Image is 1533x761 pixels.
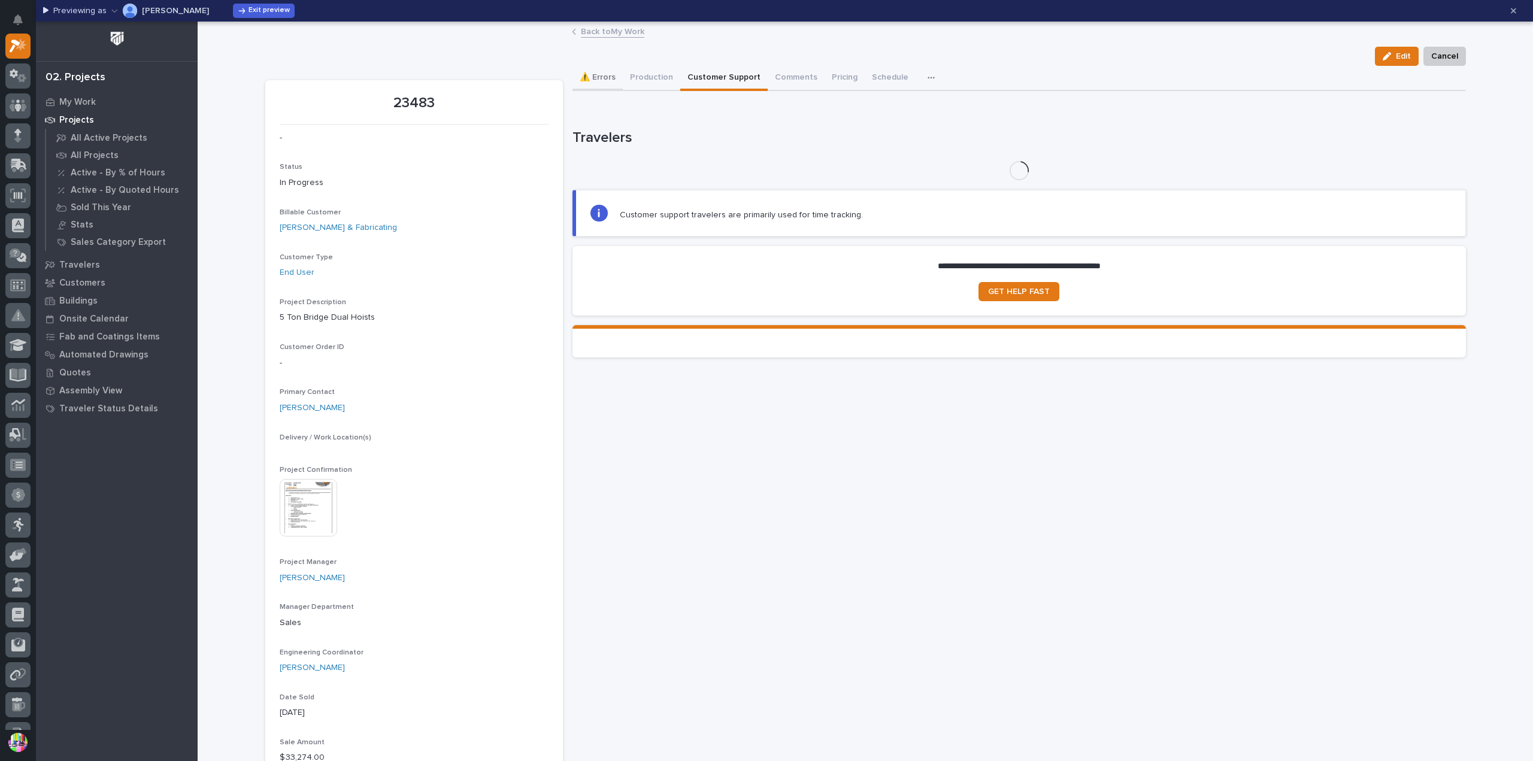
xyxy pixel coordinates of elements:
[768,66,825,91] button: Comments
[84,315,145,325] a: Powered byPylon
[54,197,165,207] div: We're available if you need us!
[36,310,198,328] a: Onsite Calendar
[280,707,549,719] p: [DATE]
[37,256,97,266] span: [PERSON_NAME]
[71,185,179,196] p: Active - By Quoted Hours
[233,4,295,18] button: Exit preview
[46,71,105,84] div: 02. Projects
[280,572,345,584] a: [PERSON_NAME]
[280,604,354,611] span: Manager Department
[280,344,344,351] span: Customer Order ID
[163,152,172,162] img: image
[825,66,865,91] button: Pricing
[106,28,128,50] img: Workspace Logo
[59,260,100,271] p: Travelers
[280,299,346,306] span: Project Description
[111,1,209,20] button: Mark Miller[PERSON_NAME]
[25,185,47,207] img: 4614488137333_bcb353cd0bb836b1afe7_72.png
[280,177,549,189] p: In Progress
[142,7,209,15] p: [PERSON_NAME]
[99,289,104,298] span: •
[280,209,341,216] span: Billable Customer
[280,662,345,674] a: [PERSON_NAME]
[59,97,96,108] p: My Work
[158,146,222,168] a: Prompting
[280,694,314,701] span: Date Sold
[46,147,198,163] a: All Projects
[59,386,122,396] p: Assembly View
[280,163,302,171] span: Status
[5,7,31,32] button: Notifications
[36,381,198,399] a: Assembly View
[87,151,153,163] span: Onboarding Call
[37,289,97,298] span: [PERSON_NAME]
[24,289,34,299] img: 1736555164131-43832dd5-751b-4058-ba23-39d91318e5a0
[119,316,145,325] span: Pylon
[280,357,549,369] p: -
[12,277,31,296] img: Brittany Wendell
[59,278,105,289] p: Customers
[280,222,397,234] a: [PERSON_NAME] & Fabricating
[71,220,93,231] p: Stats
[46,129,198,146] a: All Active Projects
[46,199,198,216] a: Sold This Year
[36,111,198,129] a: Projects
[1396,51,1411,62] span: Edit
[581,24,644,38] a: Back toMy Work
[12,66,218,86] p: How can we help?
[24,257,34,266] img: 1736555164131-43832dd5-751b-4058-ba23-39d91318e5a0
[70,146,157,168] a: Onboarding Call
[680,66,768,91] button: Customer Support
[12,185,34,207] img: 1736555164131-43832dd5-751b-4058-ba23-39d91318e5a0
[59,314,129,325] p: Onsite Calendar
[12,152,22,162] div: 📖
[75,152,84,162] img: favicon.ico
[36,328,198,345] a: Fab and Coatings Items
[59,115,94,126] p: Projects
[1375,47,1419,66] button: Edit
[36,399,198,417] a: Traveler Status Details
[572,129,1466,147] h1: Travelers
[249,6,290,16] span: Exit preview
[36,292,198,310] a: Buildings
[280,254,333,261] span: Customer Type
[186,224,218,238] button: See all
[175,151,217,163] span: Prompting
[15,14,31,34] div: Notifications
[280,95,549,112] p: 23483
[46,216,198,233] a: Stats
[106,256,131,266] span: [DATE]
[7,146,70,168] a: 📖Help Docs
[280,649,363,656] span: Engineering Coordinator
[59,404,158,414] p: Traveler Status Details
[280,266,314,279] a: End User
[59,368,91,378] p: Quotes
[36,93,198,111] a: My Work
[12,245,31,264] img: Brittany
[623,66,680,91] button: Production
[24,151,65,163] span: Help Docs
[1423,47,1466,66] button: Cancel
[978,282,1059,301] a: GET HELP FAST
[99,256,104,266] span: •
[280,402,345,414] a: [PERSON_NAME]
[36,274,198,292] a: Customers
[71,202,131,213] p: Sold This Year
[12,226,80,236] div: Past conversations
[36,363,198,381] a: Quotes
[54,185,196,197] div: Start new chat
[71,168,165,178] p: Active - By % of Hours
[59,296,98,307] p: Buildings
[46,234,198,250] a: Sales Category Export
[280,132,549,144] p: -
[280,434,371,441] span: Delivery / Work Location(s)
[106,289,131,298] span: [DATE]
[12,11,36,35] img: Stacker
[865,66,916,91] button: Schedule
[204,189,218,203] button: Start new chat
[280,311,549,324] p: 5 Ton Bridge Dual Hoists
[36,256,198,274] a: Travelers
[988,287,1050,296] span: GET HELP FAST
[280,559,337,566] span: Project Manager
[46,164,198,181] a: Active - By % of Hours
